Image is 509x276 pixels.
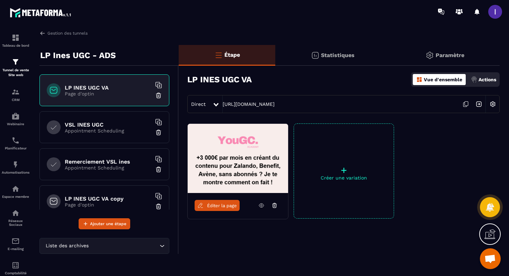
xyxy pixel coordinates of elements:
h3: LP INES UGC VA [187,75,252,84]
img: trash [155,203,162,210]
p: Appointment Scheduling [65,165,151,171]
p: Page d'optin [65,91,151,96]
img: logo [10,6,72,19]
img: setting-w.858f3a88.svg [486,98,499,111]
span: Éditer la page [207,203,237,208]
p: Espace membre [2,195,29,199]
p: Vue d'ensemble [424,77,462,82]
span: Direct [191,101,206,107]
h6: LP INES UGC VA [65,84,151,91]
a: automationsautomationsAutomatisations [2,155,29,180]
p: Créer une variation [294,175,394,181]
img: formation [11,88,20,96]
p: Comptabilité [2,271,29,275]
p: E-mailing [2,247,29,251]
img: automations [11,160,20,169]
a: social-networksocial-networkRéseaux Sociaux [2,204,29,232]
a: Éditer la page [195,200,240,211]
span: Liste des archives [44,242,90,250]
a: formationformationTableau de bord [2,28,29,53]
p: Étape [224,52,240,58]
p: Webinaire [2,122,29,126]
p: Statistiques [321,52,355,58]
img: dashboard-orange.40269519.svg [416,76,422,83]
p: Tunnel de vente Site web [2,68,29,77]
img: email [11,237,20,245]
img: actions.d6e523a2.png [471,76,477,83]
a: emailemailE-mailing [2,232,29,256]
h6: Remerciement VSL ines [65,158,151,165]
p: Réseaux Sociaux [2,219,29,227]
img: image [188,124,288,193]
p: Page d'optin [65,202,151,208]
img: automations [11,185,20,193]
h6: VSL INES UGC [65,121,151,128]
img: stats.20deebd0.svg [311,51,319,59]
img: social-network [11,209,20,217]
p: Paramètre [436,52,464,58]
a: formationformationCRM [2,83,29,107]
img: arrow-next.bcc2205e.svg [472,98,485,111]
a: schedulerschedulerPlanificateur [2,131,29,155]
img: trash [155,92,162,99]
a: automationsautomationsEspace membre [2,180,29,204]
p: CRM [2,98,29,102]
img: formation [11,58,20,66]
p: Planificateur [2,146,29,150]
p: Appointment Scheduling [65,128,151,134]
div: Search for option [39,238,169,254]
p: LP Ines UGC - ADS [40,48,116,62]
img: arrow [39,30,46,36]
span: Ajouter une étape [90,220,126,227]
button: Ajouter une étape [79,218,130,229]
img: accountant [11,261,20,269]
img: formation [11,34,20,42]
a: [URL][DOMAIN_NAME] [223,101,275,107]
p: Actions [479,77,496,82]
a: Gestion des tunnels [39,30,88,36]
div: Ouvrir le chat [480,248,501,269]
img: automations [11,112,20,120]
p: Automatisations [2,171,29,174]
img: setting-gr.5f69749f.svg [426,51,434,59]
p: + [294,165,394,175]
img: scheduler [11,136,20,145]
p: Tableau de bord [2,44,29,47]
h6: LP INES UGC VA copy [65,195,151,202]
img: trash [155,166,162,173]
img: bars-o.4a397970.svg [214,51,223,59]
input: Search for option [90,242,158,250]
a: formationformationTunnel de vente Site web [2,53,29,83]
a: automationsautomationsWebinaire [2,107,29,131]
img: trash [155,129,162,136]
